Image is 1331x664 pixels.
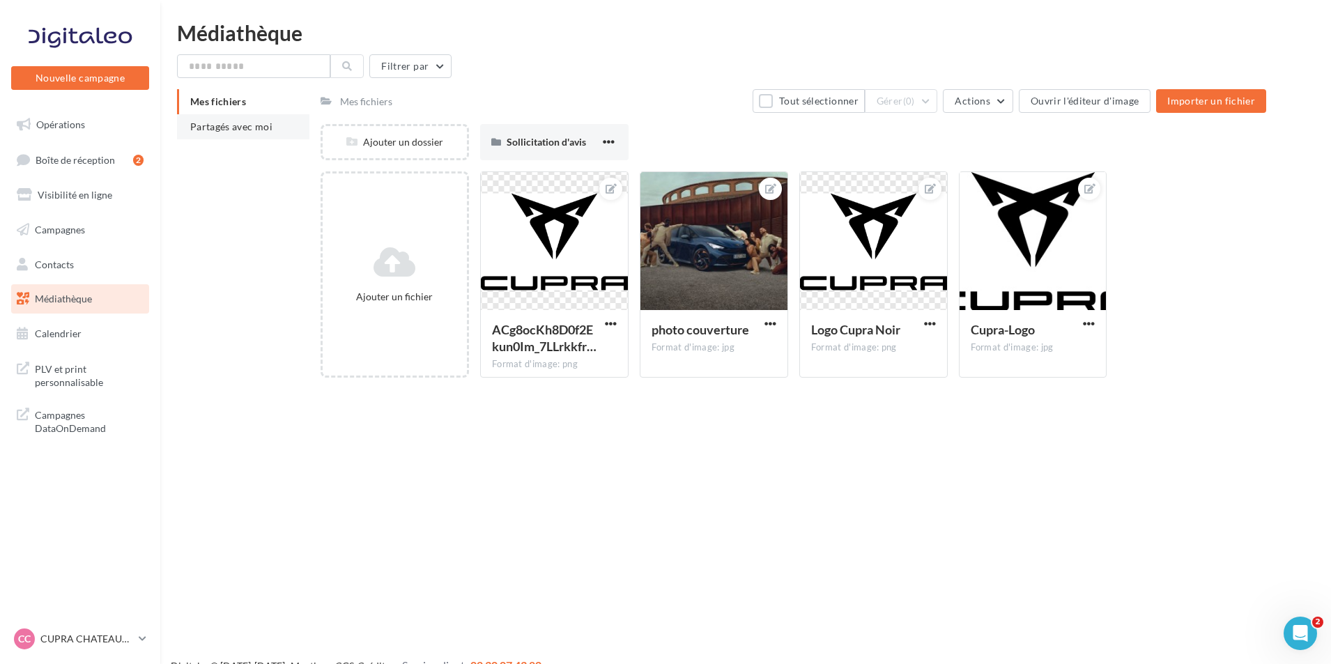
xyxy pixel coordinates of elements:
div: Médiathèque [177,22,1314,43]
span: Actions [955,95,990,107]
a: Campagnes DataOnDemand [8,400,152,441]
a: Visibilité en ligne [8,180,152,210]
span: Campagnes DataOnDemand [35,406,144,435]
div: Format d'image: jpg [652,341,776,354]
span: Visibilité en ligne [38,189,112,201]
span: ACg8ocKh8D0f2Ekun0Im_7LLrkkfrVGuB8DTMbTjXpdXZp6x7tOS-RM [492,322,597,354]
a: Calendrier [8,319,152,348]
span: Partagés avec moi [190,121,272,132]
span: Cupra-Logo [971,322,1035,337]
button: Ouvrir l'éditeur d'image [1019,89,1151,113]
span: Logo Cupra Noir [811,322,900,337]
button: Nouvelle campagne [11,66,149,90]
span: 2 [1312,617,1323,628]
span: CC [18,632,31,646]
span: PLV et print personnalisable [35,360,144,389]
a: PLV et print personnalisable [8,354,152,395]
a: Campagnes [8,215,152,245]
div: Format d'image: png [811,341,936,354]
div: Format d'image: png [492,358,617,371]
a: Médiathèque [8,284,152,314]
span: Boîte de réception [36,153,115,165]
span: Calendrier [35,327,82,339]
span: Médiathèque [35,293,92,304]
span: Mes fichiers [190,95,246,107]
div: Ajouter un fichier [328,290,461,304]
div: Format d'image: jpg [971,341,1095,354]
button: Gérer(0) [865,89,938,113]
span: (0) [903,95,915,107]
p: CUPRA CHATEAUROUX [40,632,133,646]
div: Ajouter un dossier [323,135,467,149]
button: Actions [943,89,1013,113]
a: CC CUPRA CHATEAUROUX [11,626,149,652]
span: Campagnes [35,224,85,236]
button: Tout sélectionner [753,89,864,113]
a: Contacts [8,250,152,279]
div: 2 [133,155,144,166]
span: Opérations [36,118,85,130]
span: Sollicitation d'avis [507,136,586,148]
a: Boîte de réception2 [8,145,152,175]
a: Opérations [8,110,152,139]
button: Importer un fichier [1156,89,1266,113]
span: Contacts [35,258,74,270]
span: Importer un fichier [1167,95,1255,107]
div: Mes fichiers [340,95,392,109]
iframe: Intercom live chat [1284,617,1317,650]
button: Filtrer par [369,54,452,78]
span: photo couverture [652,322,749,337]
